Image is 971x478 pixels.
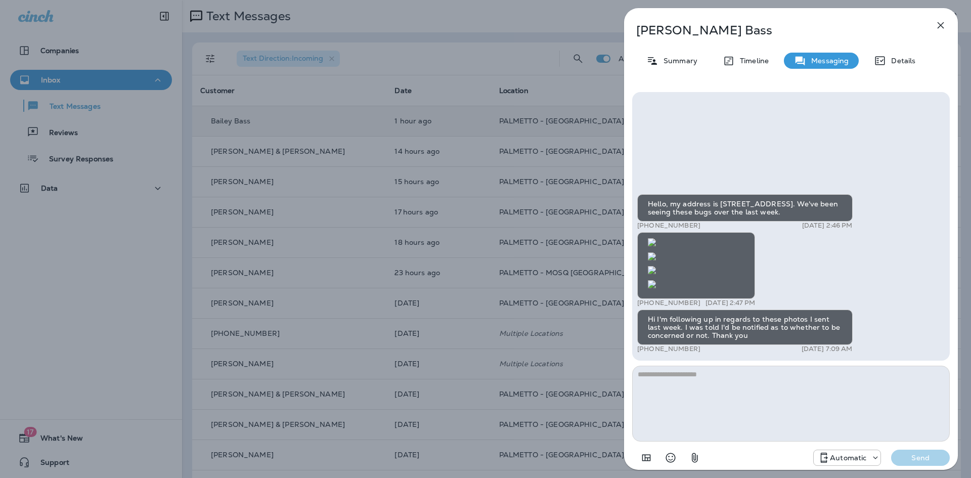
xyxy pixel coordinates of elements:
p: Messaging [806,57,849,65]
p: [PHONE_NUMBER] [637,345,700,353]
p: [PHONE_NUMBER] [637,299,700,307]
p: [DATE] 2:47 PM [705,299,755,307]
img: twilio-download [648,280,656,288]
p: [PHONE_NUMBER] [637,222,700,230]
p: Automatic [830,454,866,462]
p: [DATE] 7:09 AM [802,345,853,353]
div: Hello, my address is [STREET_ADDRESS]. We've been seeing these bugs over the last week. [637,194,853,222]
img: twilio-download [648,266,656,274]
button: Select an emoji [660,448,681,468]
div: Hi I'm following up in regards to these photos I sent last week. I was told I'd be notified as to... [637,310,853,345]
img: twilio-download [648,238,656,246]
p: Timeline [735,57,769,65]
p: [PERSON_NAME] Bass [636,23,912,37]
button: Add in a premade template [636,448,656,468]
img: twilio-download [648,252,656,260]
p: Summary [658,57,697,65]
p: [DATE] 2:46 PM [802,222,853,230]
p: Details [886,57,915,65]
